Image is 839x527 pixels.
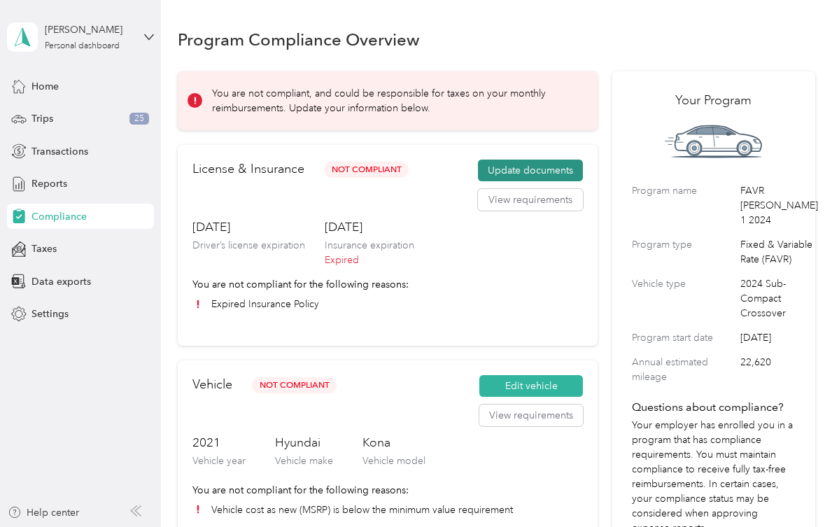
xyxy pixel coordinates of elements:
[362,434,425,451] h3: Kona
[31,209,87,224] span: Compliance
[479,375,583,398] button: Edit vehicle
[129,113,149,125] span: 25
[632,276,735,321] label: Vehicle type
[31,241,57,256] span: Taxes
[478,189,583,211] button: View requirements
[192,160,304,178] h2: License & Insurance
[31,111,53,126] span: Trips
[252,377,337,393] span: Not Compliant
[325,253,414,267] p: Expired
[632,183,735,227] label: Program name
[192,483,583,498] p: You are not compliant for the following reasons:
[325,238,414,253] p: Insurance expiration
[632,91,795,110] h2: Your Program
[740,330,818,345] span: [DATE]
[31,144,88,159] span: Transactions
[31,79,59,94] span: Home
[275,454,333,468] p: Vehicle make
[362,454,425,468] p: Vehicle model
[8,505,79,520] button: Help center
[178,32,420,47] h1: Program Compliance Overview
[192,503,583,517] li: Vehicle cost as new (MSRP) is below the minimum value requirement
[192,218,305,236] h3: [DATE]
[479,405,583,427] button: View requirements
[478,160,583,182] button: Update documents
[740,276,818,321] span: 2024 Sub-Compact Crossover
[740,355,818,384] span: 22,620
[212,86,578,115] p: You are not compliant, and could be responsible for taxes on your monthly reimbursements. Update ...
[275,434,333,451] h3: Hyundai
[31,274,91,289] span: Data exports
[192,297,583,311] li: Expired Insurance Policy
[324,162,409,178] span: Not Compliant
[192,277,583,292] p: You are not compliant for the following reasons:
[740,183,818,227] span: FAVR [PERSON_NAME] 1 2024
[192,375,232,394] h2: Vehicle
[192,454,246,468] p: Vehicle year
[632,330,735,345] label: Program start date
[192,434,246,451] h3: 2021
[31,307,69,321] span: Settings
[632,355,735,384] label: Annual estimated mileage
[740,237,818,267] span: Fixed & Variable Rate (FAVR)
[325,218,414,236] h3: [DATE]
[632,399,795,416] h4: Questions about compliance?
[761,449,839,527] iframe: Everlance-gr Chat Button Frame
[632,237,735,267] label: Program type
[45,42,120,50] div: Personal dashboard
[45,22,132,37] div: [PERSON_NAME]
[192,238,305,253] p: Driver’s license expiration
[31,176,67,191] span: Reports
